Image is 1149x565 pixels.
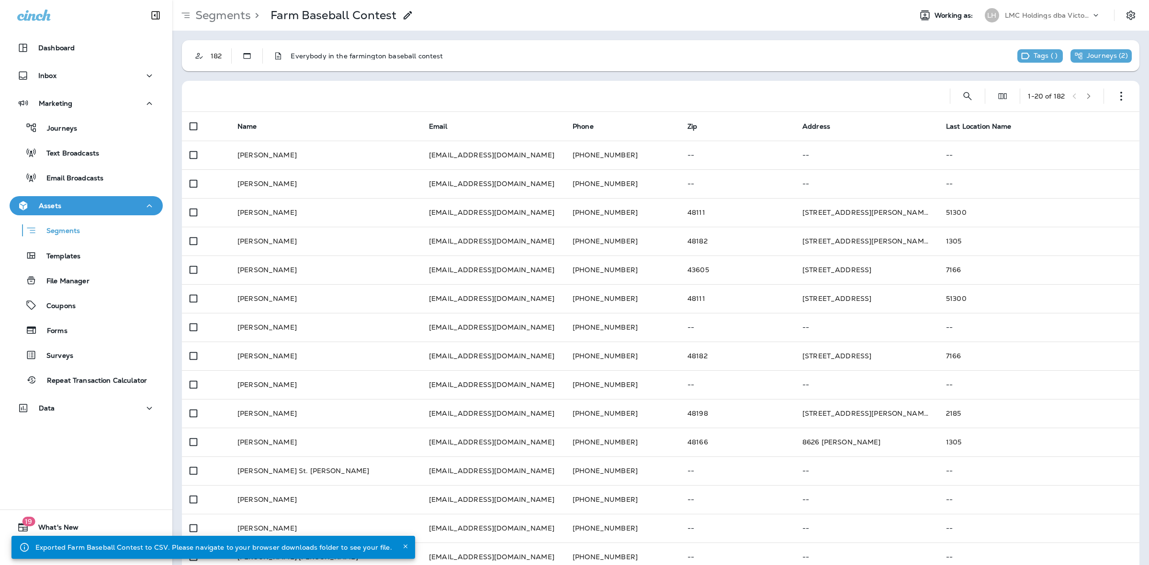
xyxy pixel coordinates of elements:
[270,8,396,22] p: Farm Baseball Contest
[795,284,938,313] td: [STREET_ADDRESS]
[687,122,697,131] span: Zip
[795,255,938,284] td: [STREET_ADDRESS]
[565,169,680,198] td: [PHONE_NUMBER]
[230,255,421,284] td: [PERSON_NAME]
[1122,7,1139,24] button: Settings
[802,553,931,561] p: --
[421,485,565,514] td: [EMAIL_ADDRESS][DOMAIN_NAME]
[1005,11,1091,19] p: LMC Holdings dba Victory Lane Quick Oil Change
[565,399,680,428] td: [PHONE_NUMBER]
[421,284,565,313] td: [EMAIL_ADDRESS][DOMAIN_NAME]
[39,100,72,107] p: Marketing
[680,428,795,456] td: 48166
[230,485,421,514] td: [PERSON_NAME]
[38,72,56,79] p: Inbox
[10,118,163,138] button: Journeys
[687,180,787,188] p: --
[35,539,392,556] div: Exported Farm Baseball Contest to CSV. Please navigate to your browser downloads folder to see yo...
[10,143,163,163] button: Text Broadcasts
[565,255,680,284] td: [PHONE_NUMBER]
[209,52,231,60] div: 182
[400,541,411,552] button: Close
[802,323,931,331] p: --
[37,352,73,361] p: Surveys
[795,198,938,227] td: [STREET_ADDRESS][PERSON_NAME]
[230,284,421,313] td: [PERSON_NAME]
[565,428,680,456] td: [PHONE_NUMBER]
[1017,49,1063,63] div: This segment has no tags
[10,245,163,266] button: Templates
[687,524,787,532] p: --
[421,169,565,198] td: [EMAIL_ADDRESS][DOMAIN_NAME]
[10,295,163,315] button: Coupons
[687,553,787,561] p: --
[10,270,163,290] button: File Manager
[230,342,421,370] td: [PERSON_NAME]
[680,284,795,313] td: 48111
[687,323,787,331] p: --
[269,46,288,66] button: Description
[237,122,257,131] span: Name
[10,518,163,537] button: 19What's New
[10,167,163,188] button: Email Broadcasts
[565,514,680,543] td: [PHONE_NUMBER]
[946,122,1012,131] span: Last Location Name
[565,313,680,342] td: [PHONE_NUMBER]
[958,87,977,106] button: Search Segments
[938,198,1139,227] td: 51300
[573,122,594,131] span: Phone
[565,342,680,370] td: [PHONE_NUMBER]
[565,141,680,169] td: [PHONE_NUMBER]
[680,227,795,255] td: 48182
[38,44,75,52] p: Dashboard
[565,456,680,485] td: [PHONE_NUMBER]
[802,381,931,388] p: --
[687,151,787,159] p: --
[230,141,421,169] td: [PERSON_NAME]
[10,66,163,85] button: Inbox
[39,404,55,412] p: Data
[37,277,90,286] p: File Manager
[802,180,931,188] p: --
[565,284,680,313] td: [PHONE_NUMBER]
[565,485,680,514] td: [PHONE_NUMBER]
[938,428,1139,456] td: 1305
[802,524,931,532] p: --
[946,180,1132,188] p: --
[565,198,680,227] td: [PHONE_NUMBER]
[10,541,163,560] button: Support
[37,149,99,158] p: Text Broadcasts
[795,227,938,255] td: [STREET_ADDRESS][PERSON_NAME]
[421,514,565,543] td: [EMAIL_ADDRESS][DOMAIN_NAME]
[37,377,147,386] p: Repeat Transaction Calculator
[421,370,565,399] td: [EMAIL_ADDRESS][DOMAIN_NAME]
[421,342,565,370] td: [EMAIL_ADDRESS][DOMAIN_NAME]
[22,517,35,526] span: 19
[687,381,787,388] p: --
[680,342,795,370] td: 48182
[421,255,565,284] td: [EMAIL_ADDRESS][DOMAIN_NAME]
[802,496,931,503] p: --
[938,227,1139,255] td: 1305
[142,6,169,25] button: Collapse Sidebar
[10,399,163,418] button: Data
[37,327,68,336] p: Forms
[795,428,938,456] td: 8626 [PERSON_NAME]
[37,174,103,183] p: Email Broadcasts
[938,399,1139,428] td: 2185
[802,467,931,475] p: --
[251,8,259,22] p: >
[421,428,565,456] td: [EMAIL_ADDRESS][DOMAIN_NAME]
[938,284,1139,313] td: 51300
[10,370,163,390] button: Repeat Transaction Calculator
[946,467,1132,475] p: --
[565,370,680,399] td: [PHONE_NUMBER]
[946,553,1132,561] p: --
[230,514,421,543] td: [PERSON_NAME]
[37,252,80,261] p: Templates
[946,524,1132,532] p: --
[938,342,1139,370] td: 7166
[230,456,421,485] td: [PERSON_NAME] St. [PERSON_NAME]
[10,38,163,57] button: Dashboard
